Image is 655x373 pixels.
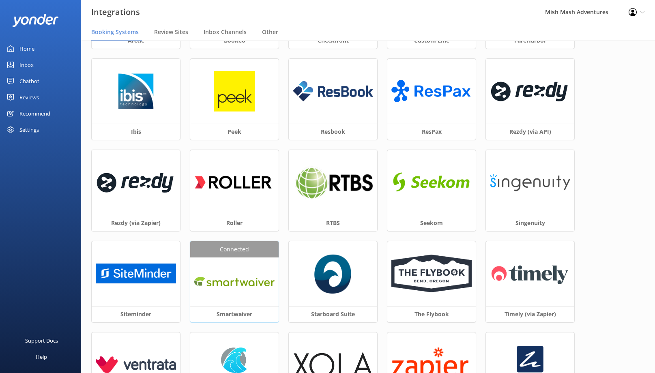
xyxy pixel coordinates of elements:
img: ResPax [391,75,472,107]
img: peek_logo.png [214,71,255,111]
div: Support Docs [25,332,58,349]
div: Chatbot [19,73,39,89]
h3: Resbook [289,124,377,140]
h3: Rezdy (via Zapier) [92,215,180,231]
div: Reviews [19,89,39,105]
h3: The Flybook [387,306,476,322]
h3: Timely (via Zapier) [486,306,574,322]
span: Other [262,28,278,36]
div: Home [19,41,34,57]
h3: Smartwaiver [190,306,279,322]
img: resbook_logo.png [293,81,373,101]
h3: Seekom [387,215,476,231]
h3: Roller [190,215,279,231]
span: Review Sites [154,28,188,36]
div: Connected [190,241,279,257]
img: ventrata_logo.png [96,356,176,373]
h3: Peek [190,124,279,140]
span: Booking Systems [91,28,139,36]
h3: Rezdy (via API) [486,124,574,140]
img: 1619648023..png [490,258,570,289]
img: 1616660206..png [194,165,275,199]
div: Recommend [19,105,50,122]
img: yonder-white-logo.png [12,14,59,27]
img: 1710292409..png [96,264,176,283]
img: 1629776749..png [116,71,156,111]
img: flybook_logo.png [391,255,472,292]
h3: Siteminder [92,306,180,322]
h3: ResPax [387,124,476,140]
div: Help [36,349,47,365]
div: Settings [19,122,39,138]
img: singenuity_logo.png [490,173,570,192]
img: 1624324453..png [490,74,570,108]
span: Inbox Channels [204,28,247,36]
h3: Ibis [92,124,180,140]
img: 1756262149..png [314,253,352,294]
img: 1650579744..png [194,272,275,291]
img: 1616638368..png [391,167,472,198]
h3: Singenuity [486,215,574,231]
h3: Starboard Suite [289,306,377,322]
h3: Integrations [91,6,140,19]
img: 1619647509..png [96,165,176,199]
div: Inbox [19,57,34,73]
img: 1624324537..png [293,165,373,199]
h3: RTBS [289,215,377,231]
